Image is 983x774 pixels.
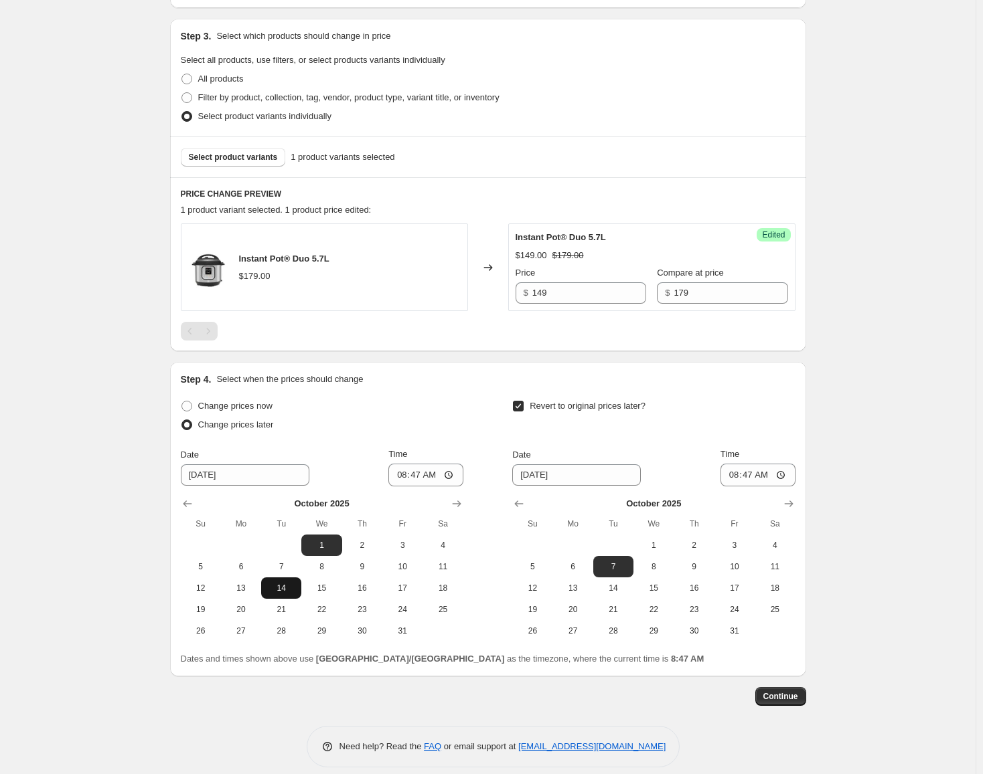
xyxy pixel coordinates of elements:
button: Thursday October 9 2025 [674,556,714,577]
span: 20 [558,604,588,615]
button: Sunday October 26 2025 [181,620,221,642]
span: Compare at price [657,268,724,278]
span: 8 [307,561,336,572]
button: Tuesday October 14 2025 [593,577,633,599]
th: Thursday [674,513,714,535]
span: Sa [428,518,457,529]
button: Friday October 31 2025 [714,620,755,642]
span: Mo [558,518,588,529]
h2: Step 4. [181,373,212,386]
span: Time [388,449,407,459]
span: 30 [348,625,377,636]
input: 9/30/2025 [181,464,309,486]
span: 6 [558,561,588,572]
span: Dates and times shown above use as the timezone, where the current time is [181,654,704,664]
span: Su [518,518,547,529]
span: 3 [720,540,749,551]
h2: Step 3. [181,29,212,43]
button: Wednesday October 29 2025 [633,620,674,642]
span: 21 [267,604,296,615]
button: Wednesday October 1 2025 [633,535,674,556]
span: 16 [348,583,377,593]
div: $179.00 [239,270,271,283]
span: Need help? Read the [339,741,425,751]
th: Monday [221,513,261,535]
span: 11 [428,561,457,572]
button: Tuesday October 14 2025 [261,577,301,599]
button: Tuesday October 28 2025 [261,620,301,642]
b: [GEOGRAPHIC_DATA]/[GEOGRAPHIC_DATA] [316,654,504,664]
span: 14 [267,583,296,593]
span: Select product variants [189,152,278,163]
button: Wednesday October 15 2025 [301,577,342,599]
span: 25 [760,604,789,615]
th: Tuesday [593,513,633,535]
span: Price [516,268,536,278]
th: Friday [714,513,755,535]
span: 19 [518,604,547,615]
button: Tuesday October 21 2025 [261,599,301,620]
span: 2 [679,540,708,551]
span: 19 [186,604,216,615]
button: Wednesday October 8 2025 [633,556,674,577]
button: Tuesday October 7 2025 [261,556,301,577]
button: Wednesday October 22 2025 [633,599,674,620]
span: 10 [388,561,417,572]
span: Edited [762,229,785,240]
button: Monday October 13 2025 [221,577,261,599]
button: Tuesday October 21 2025 [593,599,633,620]
span: We [639,518,668,529]
th: Friday [382,513,423,535]
button: Thursday October 9 2025 [342,556,382,577]
th: Sunday [181,513,221,535]
span: 15 [639,583,668,593]
button: Tuesday October 7 2025 [593,556,633,577]
span: 24 [720,604,749,615]
button: Monday October 20 2025 [221,599,261,620]
button: Friday October 17 2025 [714,577,755,599]
button: Thursday October 2 2025 [342,535,382,556]
th: Sunday [512,513,552,535]
button: Friday October 24 2025 [382,599,423,620]
span: 27 [226,625,256,636]
span: 20 [226,604,256,615]
button: Friday October 10 2025 [714,556,755,577]
span: 1 [307,540,336,551]
button: Saturday October 18 2025 [423,577,463,599]
span: $ [665,288,670,298]
b: 8:47 AM [671,654,704,664]
span: $ [524,288,528,298]
span: Select product variants individually [198,111,331,121]
span: Sa [760,518,789,529]
span: Date [512,450,530,460]
th: Wednesday [301,513,342,535]
button: Show previous month, September 2025 [510,494,528,513]
th: Saturday [423,513,463,535]
span: Mo [226,518,256,529]
span: 17 [720,583,749,593]
span: 16 [679,583,708,593]
button: Saturday October 4 2025 [423,535,463,556]
span: 27 [558,625,588,636]
button: Friday October 10 2025 [382,556,423,577]
button: Saturday October 11 2025 [423,556,463,577]
button: Show next month, November 2025 [779,494,798,513]
button: Friday October 17 2025 [382,577,423,599]
button: Thursday October 16 2025 [674,577,714,599]
button: Thursday October 30 2025 [342,620,382,642]
button: Sunday October 19 2025 [512,599,552,620]
nav: Pagination [181,322,218,341]
button: Monday October 13 2025 [553,577,593,599]
button: Wednesday October 8 2025 [301,556,342,577]
button: Monday October 6 2025 [553,556,593,577]
a: FAQ [424,741,441,751]
strike: $179.00 [552,249,584,262]
button: Monday October 20 2025 [553,599,593,620]
button: Monday October 27 2025 [221,620,261,642]
span: Filter by product, collection, tag, vendor, product type, variant title, or inventory [198,92,500,102]
span: Su [186,518,216,529]
button: Sunday October 12 2025 [181,577,221,599]
button: Sunday October 5 2025 [181,556,221,577]
button: Sunday October 19 2025 [181,599,221,620]
span: Continue [763,691,798,702]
